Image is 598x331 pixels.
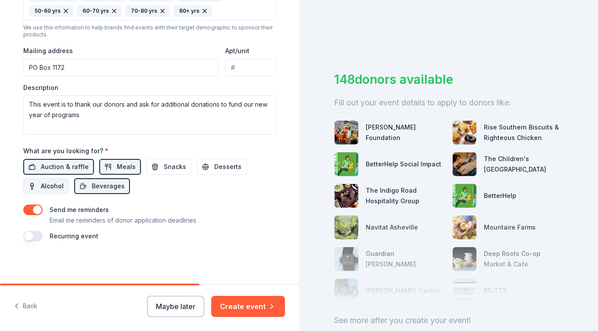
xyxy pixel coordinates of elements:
[92,181,125,191] span: Beverages
[146,159,191,175] button: Snacks
[334,313,563,327] div: See more after you create your event!
[453,152,476,176] img: photo for The Children's Museum of Wilmington
[173,5,212,17] div: 80+ yrs
[50,232,98,240] label: Recurring event
[99,159,141,175] button: Meals
[50,206,109,213] label: Send me reminders
[453,184,476,208] img: photo for BetterHelp
[335,152,358,176] img: photo for BetterHelp Social Impact
[225,47,249,55] label: Apt/unit
[484,154,563,175] div: The Children's [GEOGRAPHIC_DATA]
[147,296,204,317] button: Maybe later
[484,122,563,143] div: Rise Southern Biscuits & Righteous Chicken
[23,83,58,92] label: Description
[23,24,276,38] div: We use this information to help brands find events with their target demographic to sponsor their...
[453,121,476,144] img: photo for Rise Southern Biscuits & Righteous Chicken
[225,59,276,76] input: #
[50,215,196,226] p: Email me reminders of donor application deadlines
[77,5,122,17] div: 60-70 yrs
[334,96,563,110] div: Fill out your event details to apply to donors like:
[366,159,441,169] div: BetterHelp Social Impact
[41,162,89,172] span: Auction & raffle
[164,162,186,172] span: Snacks
[29,5,73,17] div: 50-60 yrs
[484,191,516,201] div: BetterHelp
[23,159,94,175] button: Auction & raffle
[117,162,136,172] span: Meals
[366,122,445,143] div: [PERSON_NAME] Foundation
[125,5,170,17] div: 70-80 yrs
[74,178,130,194] button: Beverages
[334,70,563,89] div: 148 donors available
[335,184,358,208] img: photo for The Indigo Road Hospitality Group
[23,95,276,135] textarea: This event is to thank our donors and ask for additional donations to fund our new year of programs
[23,147,108,155] label: What are you looking for?
[41,181,64,191] span: Alcohol
[23,47,73,55] label: Mailing address
[23,59,219,76] input: Enter a US address
[211,296,285,317] button: Create event
[23,178,69,194] button: Alcohol
[14,297,37,316] button: Back
[214,162,241,172] span: Desserts
[197,159,247,175] button: Desserts
[366,185,445,206] div: The Indigo Road Hospitality Group
[335,121,358,144] img: photo for Joey Logano Foundation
